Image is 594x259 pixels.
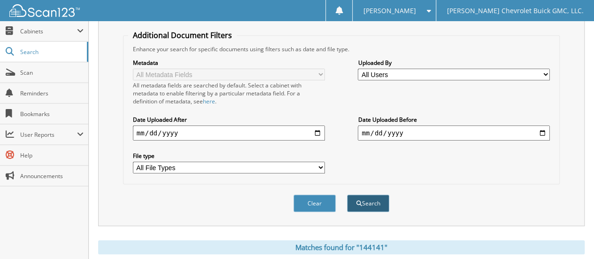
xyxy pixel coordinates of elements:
[98,240,585,254] div: Matches found for "144141"
[133,152,325,160] label: File type
[547,214,594,259] iframe: Chat Widget
[347,195,389,212] button: Search
[133,81,325,105] div: All metadata fields are searched by default. Select a cabinet with metadata to enable filtering b...
[363,8,416,14] span: [PERSON_NAME]
[20,27,77,35] span: Cabinets
[358,116,550,124] label: Date Uploaded Before
[128,30,237,40] legend: Additional Document Filters
[20,69,84,77] span: Scan
[358,59,550,67] label: Uploaded By
[133,59,325,67] label: Metadata
[203,97,215,105] a: here
[128,45,555,53] div: Enhance your search for specific documents using filters such as date and file type.
[293,195,336,212] button: Clear
[20,131,77,139] span: User Reports
[20,48,82,56] span: Search
[9,4,80,17] img: scan123-logo-white.svg
[20,172,84,180] span: Announcements
[133,116,325,124] label: Date Uploaded After
[20,151,84,159] span: Help
[447,8,583,14] span: [PERSON_NAME] Chevrolet Buick GMC, LLC.
[358,126,550,141] input: end
[133,126,325,141] input: start
[20,110,84,118] span: Bookmarks
[20,89,84,97] span: Reminders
